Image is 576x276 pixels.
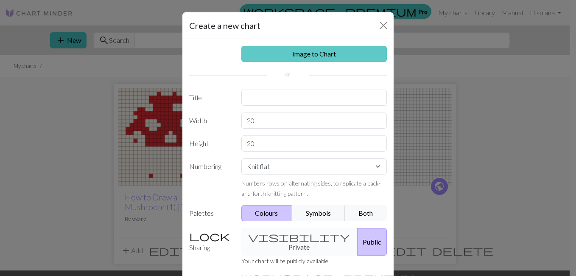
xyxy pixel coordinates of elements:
button: Symbols [292,205,345,221]
label: Sharing [184,228,236,256]
button: Public [357,228,387,256]
label: Palettes [184,205,236,221]
label: Numbering [184,158,236,198]
h5: Create a new chart [189,19,260,32]
label: Width [184,113,236,129]
small: Your chart will be publicly available [241,257,328,265]
small: Numbers rows on alternating sides, to replicate a back-and-forth knitting pattern. [241,180,381,197]
label: Title [184,90,236,106]
button: Both [345,205,387,221]
button: Colours [241,205,293,221]
label: Height [184,135,236,152]
a: Image to Chart [241,46,387,62]
button: Close [377,19,390,32]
